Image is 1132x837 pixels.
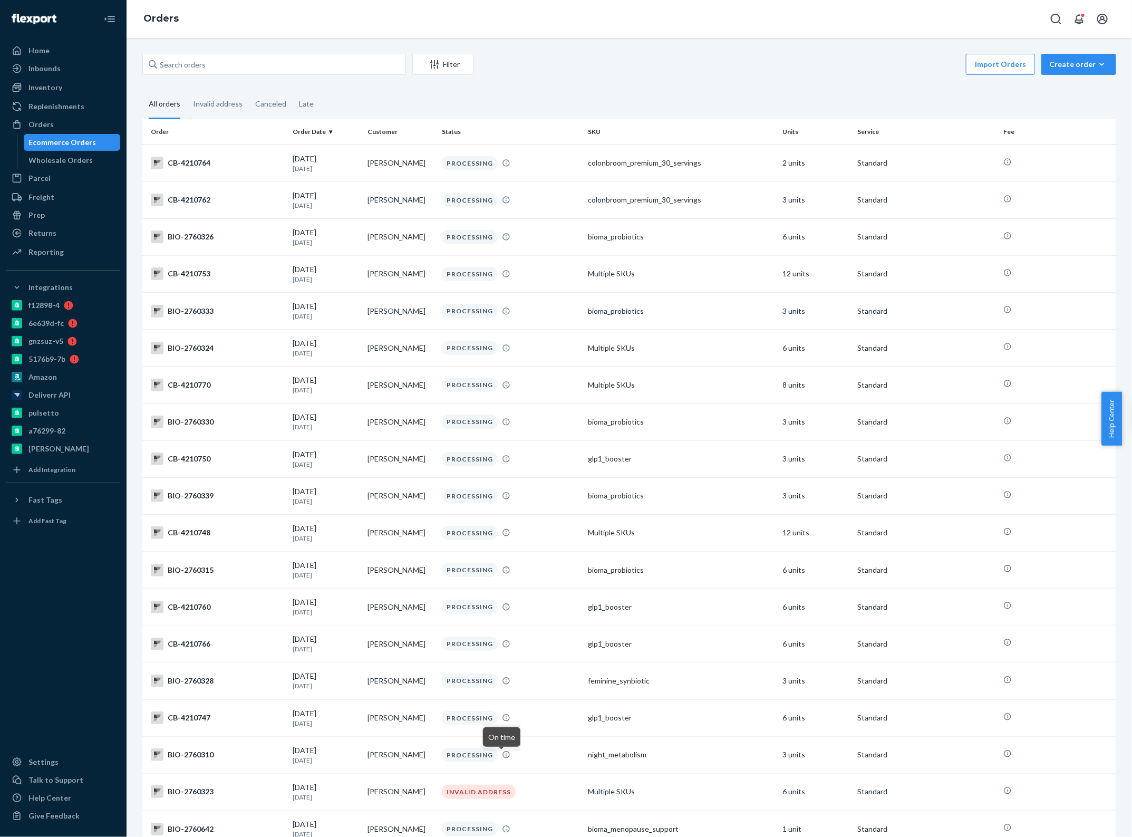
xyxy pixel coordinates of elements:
div: Replenishments [28,101,84,112]
td: 3 units [779,293,854,330]
div: [DATE] [293,301,359,321]
div: bioma_menopause_support [588,824,774,834]
div: PROCESSING [442,341,498,355]
div: PROCESSING [442,748,498,762]
div: CB-4210764 [151,157,284,169]
div: CB-4210762 [151,194,284,206]
td: 6 units [779,699,854,736]
th: Status [438,119,584,145]
button: Filter [412,54,473,75]
input: Search orders [142,54,406,75]
div: PROCESSING [442,230,498,244]
div: PROCESSING [442,600,498,614]
td: [PERSON_NAME] [363,662,438,699]
p: Standard [857,490,995,501]
p: [DATE] [293,793,359,802]
div: BIO-2760326 [151,230,284,243]
div: BIO-2760323 [151,785,284,798]
div: glp1_booster [588,713,774,723]
div: Integrations [28,282,73,293]
a: f12898-4 [6,297,120,314]
div: PROCESSING [442,304,498,318]
a: Add Integration [6,461,120,478]
p: [DATE] [293,349,359,358]
div: BIO-2760330 [151,416,284,428]
button: Open account menu [1092,8,1113,30]
div: Ecommerce Orders [29,137,96,148]
div: BIO-2760333 [151,305,284,318]
p: Standard [857,527,995,538]
td: 6 units [779,626,854,662]
td: 3 units [779,477,854,514]
a: Help Center [6,790,120,806]
p: Standard [857,565,995,575]
div: BIO-2760315 [151,564,284,576]
p: Standard [857,749,995,760]
td: [PERSON_NAME] [363,293,438,330]
div: Returns [28,228,56,238]
p: [DATE] [293,571,359,580]
div: All orders [149,90,180,119]
div: PROCESSING [442,711,498,725]
td: [PERSON_NAME] [363,145,438,181]
a: Replenishments [6,98,120,115]
button: Open notifications [1069,8,1090,30]
p: [DATE] [293,534,359,543]
p: [DATE] [293,644,359,653]
div: pulsetto [28,408,59,418]
div: [DATE] [293,153,359,173]
a: a76299-82 [6,422,120,439]
p: Standard [857,158,995,168]
p: Standard [857,824,995,834]
div: [DATE] [293,523,359,543]
div: glp1_booster [588,454,774,464]
div: Fast Tags [28,495,62,505]
div: bioma_probiotics [588,417,774,427]
div: Parcel [28,173,51,184]
div: gnzsuz-v5 [28,336,63,347]
td: Multiple SKUs [584,773,778,810]
td: [PERSON_NAME] [363,773,438,810]
td: 6 units [779,552,854,589]
div: Talk to Support [28,775,83,785]
div: 5176b9-7b [28,354,65,364]
button: Give Feedback [6,807,120,824]
div: [PERSON_NAME] [28,444,89,454]
a: Freight [6,189,120,206]
p: [DATE] [293,608,359,617]
div: glp1_booster [588,602,774,612]
p: [DATE] [293,719,359,728]
p: Standard [857,232,995,242]
td: 3 units [779,181,854,218]
div: Filter [413,59,473,70]
button: Help Center [1101,392,1122,446]
div: f12898-4 [28,300,60,311]
p: Standard [857,602,995,612]
div: PROCESSING [442,674,498,688]
p: On time [488,732,515,743]
div: CB-4210747 [151,711,284,724]
td: 6 units [779,330,854,367]
td: 3 units [779,403,854,440]
div: bioma_probiotics [588,565,774,575]
td: 6 units [779,589,854,626]
a: Orders [143,13,179,24]
div: CB-4210770 [151,379,284,391]
div: colonbroom_premium_30_servings [588,195,774,205]
th: Order Date [288,119,363,145]
td: [PERSON_NAME] [363,626,438,662]
td: 3 units [779,662,854,699]
div: BIO-2760324 [151,342,284,354]
td: [PERSON_NAME] [363,181,438,218]
a: Wholesale Orders [24,152,121,169]
p: [DATE] [293,756,359,765]
div: CB-4210753 [151,267,284,280]
div: Amazon [28,372,57,382]
td: 12 units [779,255,854,292]
a: Home [6,42,120,59]
td: 3 units [779,736,854,773]
div: Reporting [28,247,64,257]
a: Inventory [6,79,120,96]
div: Add Integration [28,465,75,474]
div: PROCESSING [442,378,498,392]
